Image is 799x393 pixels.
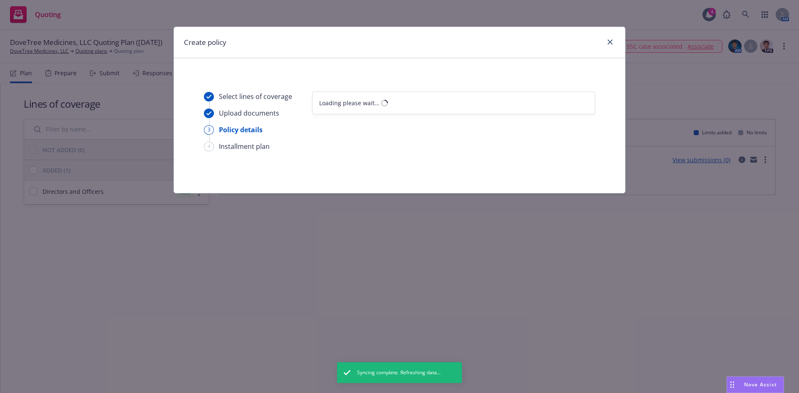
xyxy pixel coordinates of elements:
button: Nova Assist [727,376,784,393]
div: Installment plan [219,141,270,151]
div: Policy details [219,125,263,135]
div: Loading please wait... [319,99,380,107]
div: 3 [204,125,214,135]
div: Drag to move [727,377,737,393]
h1: Create policy [184,37,226,48]
span: Syncing complete. Refreshing data... [357,369,441,376]
div: 4 [204,142,214,151]
a: close [605,37,615,47]
span: Nova Assist [744,381,777,388]
div: Upload documents [219,108,279,118]
div: Select lines of coverage [219,91,292,101]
